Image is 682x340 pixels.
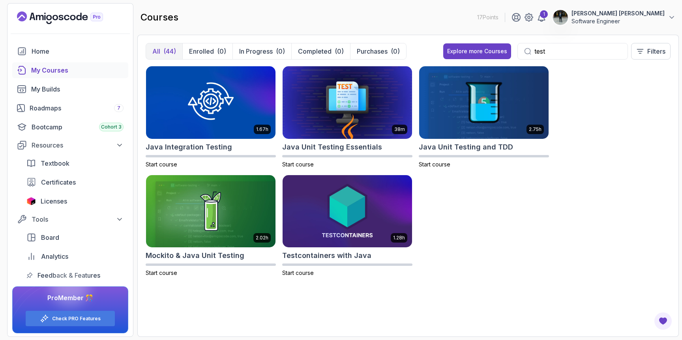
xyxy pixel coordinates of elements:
div: (0) [217,47,226,56]
p: 1.28h [393,235,405,241]
p: 1.67h [256,126,268,133]
h2: Java Integration Testing [146,142,232,153]
span: Start course [282,161,314,168]
a: analytics [22,248,128,264]
a: roadmaps [12,100,128,116]
p: Software Engineer [571,17,665,25]
a: feedback [22,267,128,283]
a: Landing page [17,11,121,24]
div: Resources [32,140,124,150]
a: textbook [22,155,128,171]
p: 2.75h [529,126,541,133]
span: Board [41,233,59,242]
a: Check PRO Features [52,316,101,322]
div: My Builds [31,84,124,94]
a: builds [12,81,128,97]
img: Java Unit Testing Essentials card [283,66,412,139]
p: Completed [298,47,332,56]
a: courses [12,62,128,78]
input: Search... [534,47,621,56]
a: board [22,230,128,245]
img: Testcontainers with Java card [283,175,412,248]
h2: Mockito & Java Unit Testing [146,250,244,261]
span: Start course [146,269,177,276]
p: In Progress [239,47,273,56]
p: Enrolled [189,47,214,56]
a: certificates [22,174,128,190]
div: (0) [335,47,344,56]
button: Completed(0) [291,43,350,59]
div: (0) [276,47,285,56]
button: Filters [631,43,671,60]
span: Feedback & Features [37,271,100,280]
a: 1 [537,13,546,22]
img: user profile image [553,10,568,25]
a: bootcamp [12,119,128,135]
span: Certificates [41,177,76,187]
div: My Courses [31,65,124,75]
div: Bootcamp [32,122,124,132]
h2: Java Unit Testing and TDD [419,142,513,153]
img: Mockito & Java Unit Testing card [146,175,275,248]
p: 17 Points [477,13,498,21]
div: Roadmaps [30,103,124,113]
p: Purchases [357,47,388,56]
h2: Java Unit Testing Essentials [282,142,382,153]
span: Analytics [41,252,68,261]
span: 7 [117,105,120,111]
button: All(44) [146,43,182,59]
button: In Progress(0) [232,43,291,59]
img: Java Unit Testing and TDD card [419,66,549,139]
p: Filters [647,47,665,56]
a: licenses [22,193,128,209]
span: Start course [419,161,450,168]
span: Start course [146,161,177,168]
div: (44) [163,47,176,56]
button: Check PRO Features [25,310,115,327]
div: (0) [391,47,400,56]
p: 38m [394,126,405,133]
div: Explore more Courses [447,47,507,55]
a: home [12,43,128,59]
h2: courses [141,11,178,24]
div: Tools [32,215,124,224]
button: Resources [12,138,128,152]
span: Start course [282,269,314,276]
button: Enrolled(0) [182,43,232,59]
button: Tools [12,212,128,226]
p: [PERSON_NAME] [PERSON_NAME] [571,9,665,17]
p: All [152,47,160,56]
h2: Testcontainers with Java [282,250,371,261]
button: Purchases(0) [350,43,406,59]
button: Explore more Courses [443,43,511,59]
div: 1 [540,10,548,18]
span: Licenses [41,196,67,206]
button: Open Feedback Button [654,312,673,331]
div: Home [32,47,124,56]
img: Java Integration Testing card [146,66,275,139]
p: 2.02h [256,235,268,241]
button: user profile image[PERSON_NAME] [PERSON_NAME]Software Engineer [553,9,676,25]
span: Textbook [41,159,69,168]
span: Cohort 3 [101,124,122,130]
img: jetbrains icon [26,197,36,205]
